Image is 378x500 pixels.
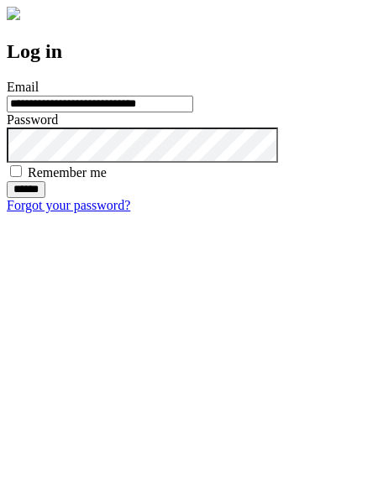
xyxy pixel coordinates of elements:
[7,40,371,63] h2: Log in
[28,165,107,180] label: Remember me
[7,7,20,20] img: logo-4e3dc11c47720685a147b03b5a06dd966a58ff35d612b21f08c02c0306f2b779.png
[7,112,58,127] label: Password
[7,80,39,94] label: Email
[7,198,130,212] a: Forgot your password?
